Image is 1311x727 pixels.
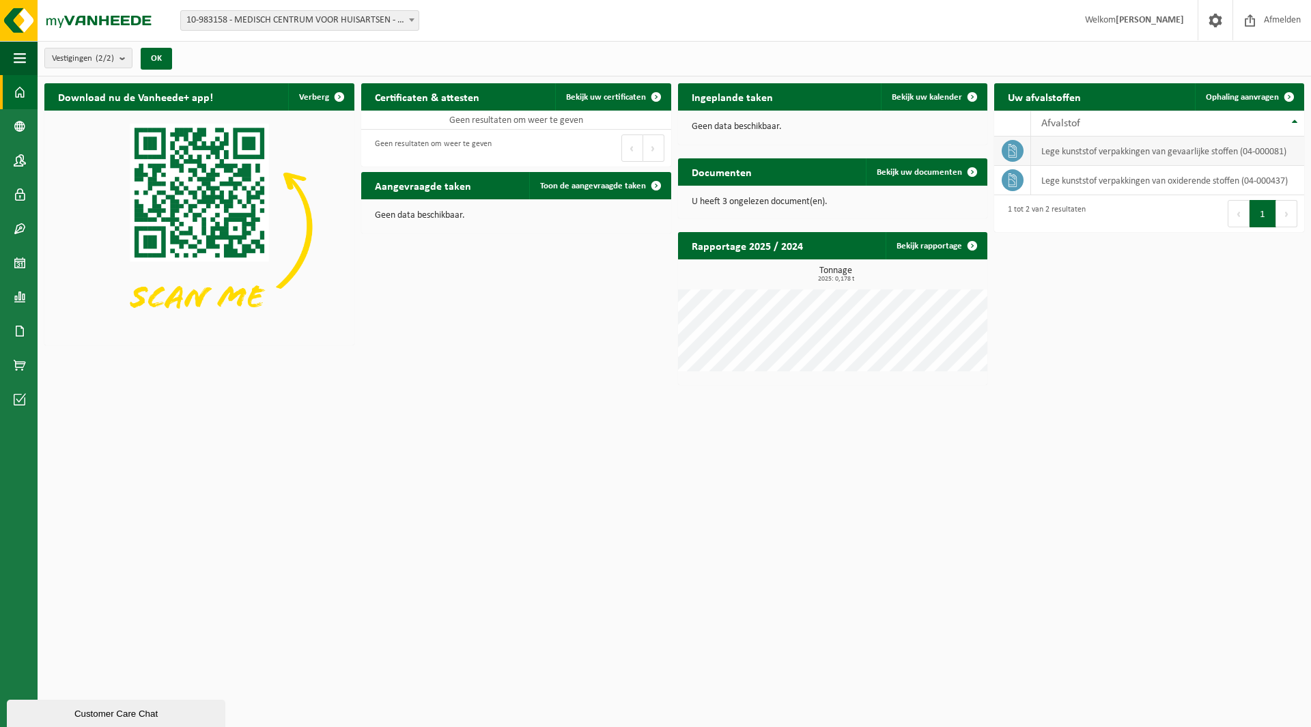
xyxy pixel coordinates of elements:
a: Bekijk uw kalender [881,83,986,111]
h2: Download nu de Vanheede+ app! [44,83,227,110]
button: Verberg [288,83,353,111]
td: lege kunststof verpakkingen van oxiderende stoffen (04-000437) [1031,166,1304,195]
p: U heeft 3 ongelezen document(en). [692,197,974,207]
span: Bekijk uw certificaten [566,93,646,102]
strong: [PERSON_NAME] [1116,15,1184,25]
p: Geen data beschikbaar. [692,122,974,132]
h2: Aangevraagde taken [361,172,485,199]
h2: Documenten [678,158,765,185]
button: Vestigingen(2/2) [44,48,132,68]
span: Bekijk uw kalender [892,93,962,102]
a: Ophaling aanvragen [1195,83,1303,111]
span: Vestigingen [52,48,114,69]
span: 10-983158 - MEDISCH CENTRUM VOOR HUISARTSEN - LEUVEN [181,11,419,30]
div: 1 tot 2 van 2 resultaten [1001,199,1086,229]
span: 10-983158 - MEDISCH CENTRUM VOOR HUISARTSEN - LEUVEN [180,10,419,31]
a: Bekijk rapportage [886,232,986,259]
button: Previous [1228,200,1250,227]
td: lege kunststof verpakkingen van gevaarlijke stoffen (04-000081) [1031,137,1304,166]
count: (2/2) [96,54,114,63]
h2: Ingeplande taken [678,83,787,110]
h2: Rapportage 2025 / 2024 [678,232,817,259]
span: Bekijk uw documenten [877,168,962,177]
span: 2025: 0,178 t [685,276,988,283]
iframe: chat widget [7,697,228,727]
button: OK [141,48,172,70]
span: Toon de aangevraagde taken [540,182,646,190]
p: Geen data beschikbaar. [375,211,658,220]
img: Download de VHEPlus App [44,111,354,343]
span: Afvalstof [1041,118,1080,129]
span: Verberg [299,93,329,102]
button: Next [1276,200,1297,227]
td: Geen resultaten om weer te geven [361,111,671,130]
h2: Certificaten & attesten [361,83,493,110]
button: Next [643,134,664,162]
div: Geen resultaten om weer te geven [368,133,492,163]
span: Ophaling aanvragen [1206,93,1279,102]
a: Toon de aangevraagde taken [529,172,670,199]
button: 1 [1250,200,1276,227]
button: Previous [621,134,643,162]
h2: Uw afvalstoffen [994,83,1095,110]
h3: Tonnage [685,266,988,283]
a: Bekijk uw documenten [866,158,986,186]
a: Bekijk uw certificaten [555,83,670,111]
